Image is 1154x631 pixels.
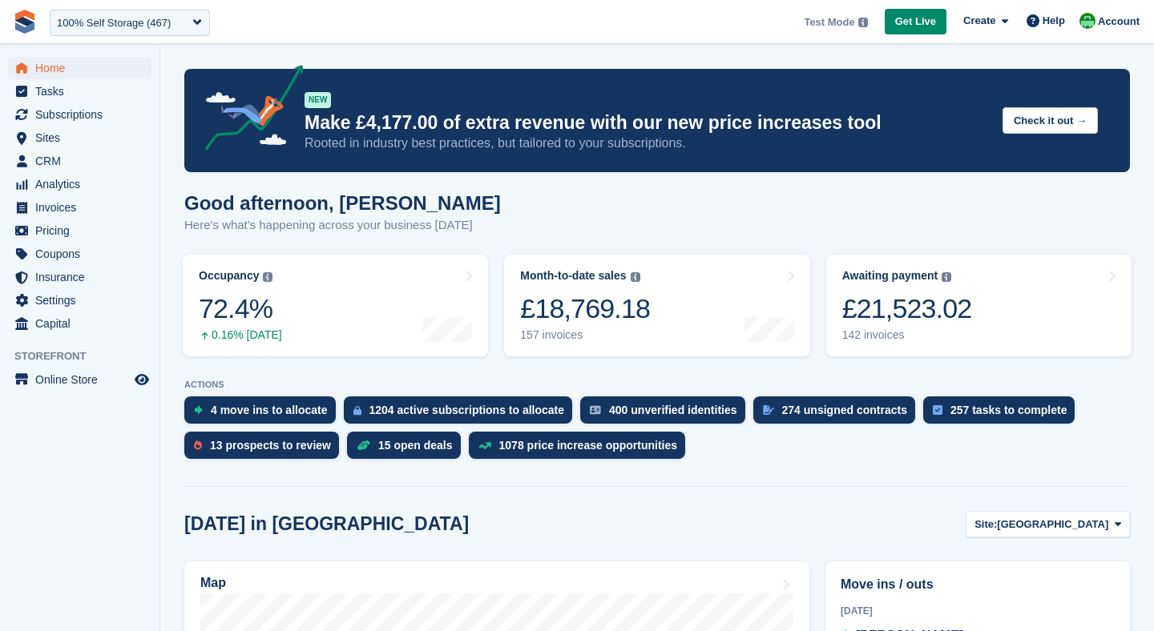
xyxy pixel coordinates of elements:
[211,404,328,416] div: 4 move ins to allocate
[895,14,936,30] span: Get Live
[194,405,203,415] img: move_ins_to_allocate_icon-fdf77a2bb77ea45bf5b3d319d69a93e2d87916cf1d5bf7949dd705db3b84f3ca.svg
[1079,13,1095,29] img: Laura Carlisle
[35,103,131,126] span: Subscriptions
[35,289,131,311] span: Settings
[305,111,990,135] p: Make £4,177.00 of extra revenue with our new price increases tool
[997,516,1108,533] span: [GEOGRAPHIC_DATA]
[804,14,854,30] span: Test Mode
[184,216,501,235] p: Here's what's happening across your business [DATE]
[35,243,131,265] span: Coupons
[357,440,370,451] img: deal-1b604bf984904fb50ccaf53a9ad4b4a5d6e5aea283cecdc64d6e3604feb123c2.svg
[13,10,37,34] img: stora-icon-8386f47178a22dfd0bd8f6a31ec36ba5ce8667c1dd55bd0f319d3a0aa187defe.svg
[923,396,1083,432] a: 257 tasks to complete
[974,516,997,533] span: Site:
[1003,107,1098,134] button: Check it out →
[609,404,737,416] div: 400 unverified identities
[8,80,151,102] a: menu
[966,511,1130,537] button: Site: [GEOGRAPHIC_DATA]
[184,380,1130,390] p: ACTIONS
[35,173,131,195] span: Analytics
[8,219,151,242] a: menu
[826,255,1132,356] a: Awaiting payment £21,523.02 142 invoices
[132,370,151,389] a: Preview store
[184,396,344,432] a: 4 move ins to allocate
[499,439,678,452] div: 1078 price increase opportunities
[782,404,907,416] div: 274 unsigned contracts
[183,255,488,356] a: Occupancy 72.4% 0.16% [DATE]
[35,219,131,242] span: Pricing
[194,440,202,450] img: prospect-51fa495bee0391a8d652442698ab0144808aea92771e9ea1ae160a38d050c398.svg
[841,575,1115,594] h2: Move ins / outs
[35,80,131,102] span: Tasks
[210,439,331,452] div: 13 prospects to review
[8,173,151,195] a: menu
[344,396,581,432] a: 1204 active subscriptions to allocate
[520,269,626,283] div: Month-to-date sales
[631,272,640,282] img: icon-info-grey-7440780725fd019a000dd9b08b2336e03edf1995a4989e88bcd33f0948082b44.svg
[8,243,151,265] a: menu
[378,439,453,452] div: 15 open deals
[950,404,1067,416] div: 257 tasks to complete
[478,442,491,449] img: price_increase_opportunities-93ffe204e8149a01c8c9dc8f82e8f89637d9d84a8eef4429ea346261dce0b2c0.svg
[14,348,159,364] span: Storefront
[842,328,972,342] div: 142 invoices
[1043,13,1065,29] span: Help
[933,405,942,415] img: task-75834270c22a3079a89374b754ae025e5fb1db73e45f91037f5363f120a921f8.svg
[305,135,990,152] p: Rooted in industry best practices, but tailored to your subscriptions.
[842,269,938,283] div: Awaiting payment
[753,396,923,432] a: 274 unsigned contracts
[8,57,151,79] a: menu
[184,513,469,535] h2: [DATE] in [GEOGRAPHIC_DATA]
[8,127,151,149] a: menu
[347,432,469,467] a: 15 open deals
[263,272,272,282] img: icon-info-grey-7440780725fd019a000dd9b08b2336e03edf1995a4989e88bcd33f0948082b44.svg
[8,196,151,219] a: menu
[842,292,972,325] div: £21,523.02
[8,368,151,391] a: menu
[858,18,868,27] img: icon-info-grey-7440780725fd019a000dd9b08b2336e03edf1995a4989e88bcd33f0948082b44.svg
[35,196,131,219] span: Invoices
[35,266,131,288] span: Insurance
[35,312,131,335] span: Capital
[763,405,774,415] img: contract_signature_icon-13c848040528278c33f63329250d36e43548de30e8caae1d1a13099fd9432cc5.svg
[199,328,282,342] div: 0.16% [DATE]
[8,266,151,288] a: menu
[504,255,809,356] a: Month-to-date sales £18,769.18 157 invoices
[199,292,282,325] div: 72.4%
[305,92,331,108] div: NEW
[369,404,565,416] div: 1204 active subscriptions to allocate
[580,396,753,432] a: 400 unverified identities
[184,432,347,467] a: 13 prospects to review
[353,405,361,416] img: active_subscription_to_allocate_icon-d502201f5373d7db506a760aba3b589e785aa758c864c3986d89f69b8ff3...
[520,328,650,342] div: 157 invoices
[57,15,171,31] div: 100% Self Storage (467)
[942,272,951,282] img: icon-info-grey-7440780725fd019a000dd9b08b2336e03edf1995a4989e88bcd33f0948082b44.svg
[192,65,304,156] img: price-adjustments-announcement-icon-8257ccfd72463d97f412b2fc003d46551f7dbcb40ab6d574587a9cd5c0d94...
[841,604,1115,618] div: [DATE]
[35,368,131,391] span: Online Store
[8,289,151,311] a: menu
[200,576,226,590] h2: Map
[8,312,151,335] a: menu
[469,432,694,467] a: 1078 price increase opportunities
[520,292,650,325] div: £18,769.18
[590,405,601,415] img: verify_identity-adf6edd0f0f0b5bbfe63781bf79b02c33cf7c696d77639b501bdc392416b5a36.svg
[885,9,946,35] a: Get Live
[35,127,131,149] span: Sites
[1098,14,1140,30] span: Account
[8,103,151,126] a: menu
[184,192,501,214] h1: Good afternoon, [PERSON_NAME]
[963,13,995,29] span: Create
[35,57,131,79] span: Home
[199,269,259,283] div: Occupancy
[8,150,151,172] a: menu
[35,150,131,172] span: CRM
